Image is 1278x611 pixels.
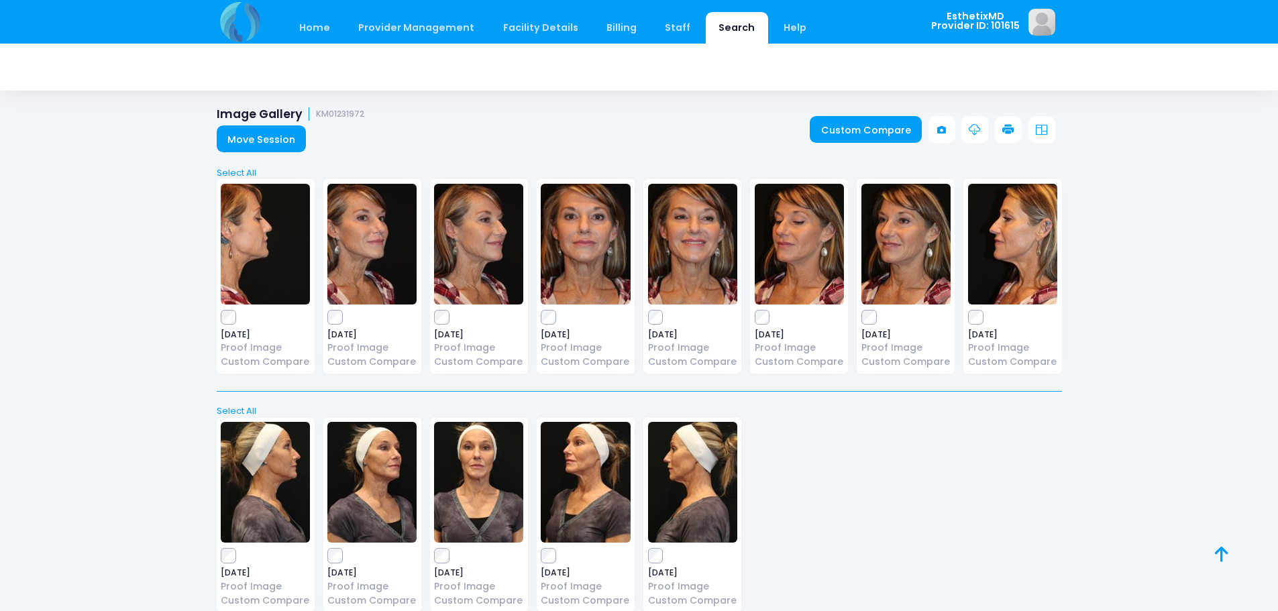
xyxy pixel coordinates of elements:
span: [DATE] [648,331,737,339]
a: Proof Image [968,341,1057,355]
span: [DATE] [541,331,630,339]
a: Billing [593,12,649,44]
a: Select All [212,166,1066,180]
span: EsthetixMD Provider ID: 101615 [931,11,1020,31]
span: [DATE] [541,569,630,577]
a: Provider Management [345,12,488,44]
a: Custom Compare [755,355,844,369]
img: image [434,184,523,304]
span: [DATE] [968,331,1057,339]
a: Proof Image [327,341,417,355]
a: Select All [212,404,1066,418]
img: image [648,422,737,543]
a: Proof Image [861,341,951,355]
span: [DATE] [327,331,417,339]
a: Proof Image [327,579,417,594]
a: Proof Image [648,341,737,355]
a: Proof Image [221,341,310,355]
a: Custom Compare [434,594,523,608]
img: image [327,422,417,543]
a: Custom Compare [810,116,922,143]
a: Custom Compare [648,355,737,369]
span: [DATE] [861,331,951,339]
a: Custom Compare [221,355,310,369]
a: Staff [652,12,704,44]
img: image [221,184,310,304]
h1: Image Gallery [217,107,365,121]
img: image [968,184,1057,304]
img: image [755,184,844,304]
a: Proof Image [434,341,523,355]
img: image [434,422,523,543]
a: Move Session [217,125,307,152]
a: Custom Compare [861,355,951,369]
span: [DATE] [434,331,523,339]
img: image [327,184,417,304]
span: [DATE] [221,331,310,339]
img: image [861,184,951,304]
a: Custom Compare [648,594,737,608]
a: Custom Compare [221,594,310,608]
a: Custom Compare [327,355,417,369]
span: [DATE] [327,569,417,577]
a: Search [706,12,768,44]
a: Proof Image [434,579,523,594]
span: [DATE] [648,569,737,577]
span: [DATE] [221,569,310,577]
img: image [648,184,737,304]
span: [DATE] [755,331,844,339]
img: image [221,422,310,543]
a: Proof Image [541,341,630,355]
img: image [1028,9,1055,36]
img: image [541,422,630,543]
a: Home [286,12,343,44]
span: [DATE] [434,569,523,577]
a: Custom Compare [327,594,417,608]
a: Proof Image [755,341,844,355]
small: KM01231972 [316,109,364,119]
a: Custom Compare [434,355,523,369]
a: Proof Image [541,579,630,594]
a: Custom Compare [541,594,630,608]
a: Proof Image [221,579,310,594]
img: image [541,184,630,304]
a: Facility Details [490,12,591,44]
a: Help [770,12,819,44]
a: Proof Image [648,579,737,594]
a: Custom Compare [968,355,1057,369]
a: Custom Compare [541,355,630,369]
